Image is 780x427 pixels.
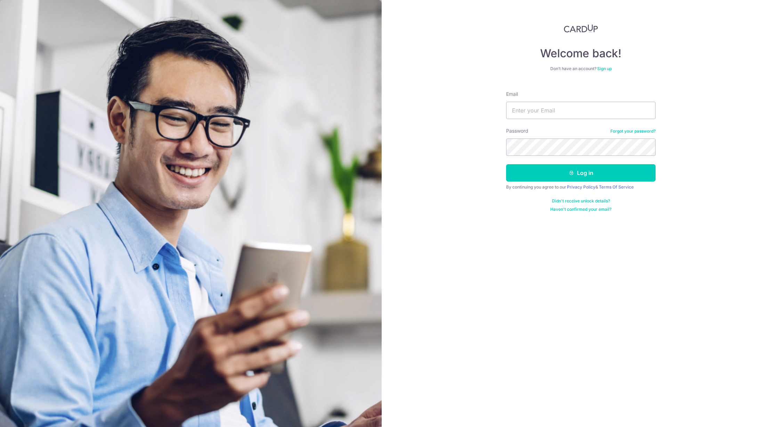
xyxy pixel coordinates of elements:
[567,184,595,190] a: Privacy Policy
[552,198,610,204] a: Didn't receive unlock details?
[506,91,518,98] label: Email
[610,128,656,134] a: Forgot your password?
[564,24,598,33] img: CardUp Logo
[506,102,656,119] input: Enter your Email
[506,66,656,72] div: Don’t have an account?
[597,66,612,71] a: Sign up
[550,207,611,212] a: Haven't confirmed your email?
[506,127,528,134] label: Password
[506,47,656,60] h4: Welcome back!
[506,184,656,190] div: By continuing you agree to our &
[599,184,634,190] a: Terms Of Service
[506,164,656,182] button: Log in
